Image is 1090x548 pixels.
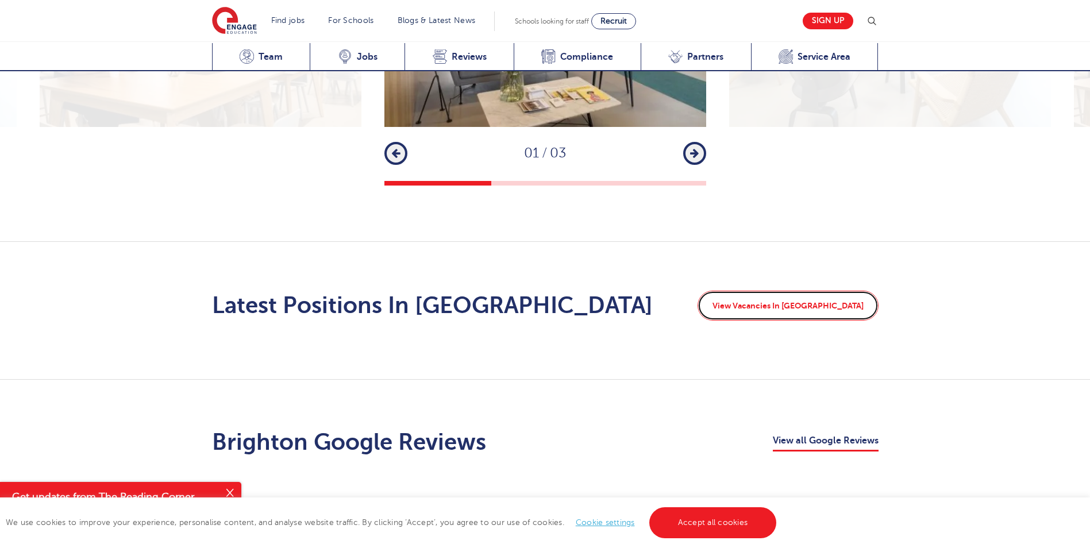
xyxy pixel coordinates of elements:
h2: Latest Positions In [GEOGRAPHIC_DATA] [212,292,653,319]
a: Blogs & Latest News [398,16,476,25]
span: Service Area [798,51,850,63]
a: Partners [641,43,751,71]
button: 2 of 3 [491,181,599,186]
span: Jobs [357,51,378,63]
span: Compliance [560,51,613,63]
button: 3 of 3 [599,181,706,186]
span: Partners [687,51,723,63]
a: Service Area [751,43,879,71]
a: For Schools [328,16,373,25]
button: Close [218,482,241,505]
a: Cookie settings [576,518,635,527]
a: View Vacancies In [GEOGRAPHIC_DATA] [698,291,879,321]
a: Sign up [803,13,853,29]
span: Schools looking for staff [515,17,589,25]
a: View all Google Reviews [773,433,879,451]
span: 01 [524,145,539,161]
h4: Get updates from The Reading Corner [12,490,217,504]
a: Find jobs [271,16,305,25]
a: Reviews [405,43,514,71]
a: Recruit [591,13,636,29]
h2: Brighton Google Reviews [212,429,486,456]
span: Team [259,51,283,63]
a: Team [212,43,310,71]
span: Reviews [452,51,487,63]
span: 03 [550,145,566,161]
button: 1 of 3 [384,181,492,186]
img: Engage Education [212,7,257,36]
span: Recruit [600,17,627,25]
a: Jobs [310,43,405,71]
span: / [539,145,550,161]
span: We use cookies to improve your experience, personalise content, and analyse website traffic. By c... [6,518,779,527]
a: Accept all cookies [649,507,777,538]
a: Compliance [514,43,641,71]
